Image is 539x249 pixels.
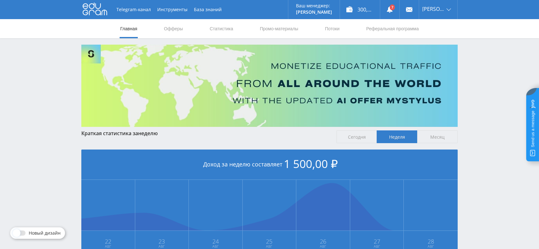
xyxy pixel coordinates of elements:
[209,19,234,38] a: Статистика
[296,3,332,8] p: Ваш менеджер:
[404,244,457,249] span: Авг
[138,130,158,137] span: неделю
[81,45,458,127] img: Banner
[29,231,61,236] span: Новый дизайн
[324,19,340,38] a: Потоки
[81,150,458,180] div: Доход за неделю составляет
[243,244,296,249] span: Авг
[351,244,403,249] span: Авг
[82,244,135,249] span: Авг
[297,244,350,249] span: Авг
[351,239,403,244] span: 27
[81,130,330,136] div: Краткая статистика за
[404,239,457,244] span: 28
[82,239,135,244] span: 22
[136,239,188,244] span: 23
[189,239,242,244] span: 24
[259,19,299,38] a: Промо-материалы
[422,6,445,11] span: [PERSON_NAME]
[163,19,184,38] a: Офферы
[377,130,417,143] span: Неделя
[120,19,138,38] a: Главная
[297,239,350,244] span: 26
[365,19,419,38] a: Реферальная программа
[243,239,296,244] span: 25
[296,10,332,15] p: [PERSON_NAME]
[284,156,338,171] span: 1 500,00 ₽
[189,244,242,249] span: Авг
[417,130,458,143] span: Месяц
[336,130,377,143] span: Сегодня
[136,244,188,249] span: Авг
